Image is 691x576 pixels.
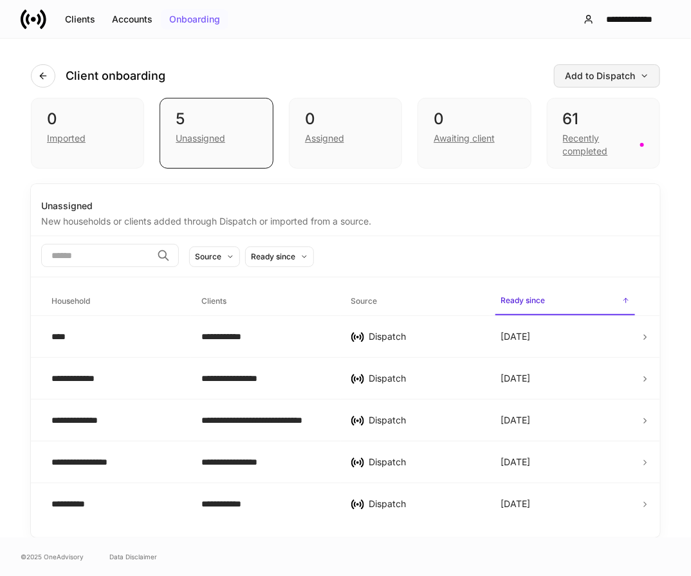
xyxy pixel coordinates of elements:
p: [DATE] [501,372,530,385]
span: Clients [196,288,336,315]
h4: Client onboarding [66,68,165,84]
div: 0 [47,109,128,129]
h6: Clients [201,295,226,307]
h6: Household [51,295,90,307]
div: 0Awaiting client [418,98,531,169]
div: Source [195,250,221,263]
p: [DATE] [501,330,530,343]
div: 61Recently completed [547,98,660,169]
div: Imported [47,132,86,145]
div: 0 [305,109,386,129]
div: 5 [176,109,257,129]
div: 5Unassigned [160,98,273,169]
div: Onboarding [169,15,220,24]
button: Add to Dispatch [554,64,660,88]
div: Assigned [305,132,344,145]
div: Clients [65,15,95,24]
div: Dispatch [369,414,481,427]
div: Unassigned [176,132,225,145]
p: [DATE] [501,456,530,469]
a: Data Disclaimer [109,552,157,562]
button: Source [189,246,240,267]
div: 0 [434,109,515,129]
div: 0Assigned [289,98,402,169]
button: Clients [57,9,104,30]
div: Unassigned [41,200,650,212]
div: Dispatch [369,330,481,343]
h6: Ready since [501,294,545,306]
div: Accounts [112,15,152,24]
div: Ready since [251,250,295,263]
div: 0Imported [31,98,144,169]
div: New households or clients added through Dispatch or imported from a source. [41,212,650,228]
div: Dispatch [369,497,481,510]
div: Dispatch [369,456,481,469]
div: Add to Dispatch [565,71,649,80]
div: Awaiting client [434,132,495,145]
button: Ready since [245,246,314,267]
span: Ready since [495,288,635,315]
p: [DATE] [501,497,530,510]
div: 61 [563,109,644,129]
button: Accounts [104,9,161,30]
span: Household [46,288,186,315]
div: Recently completed [563,132,632,158]
span: Source [346,288,486,315]
div: Dispatch [369,372,481,385]
button: Onboarding [161,9,228,30]
span: © 2025 OneAdvisory [21,552,84,562]
p: [DATE] [501,414,530,427]
h6: Source [351,295,378,307]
